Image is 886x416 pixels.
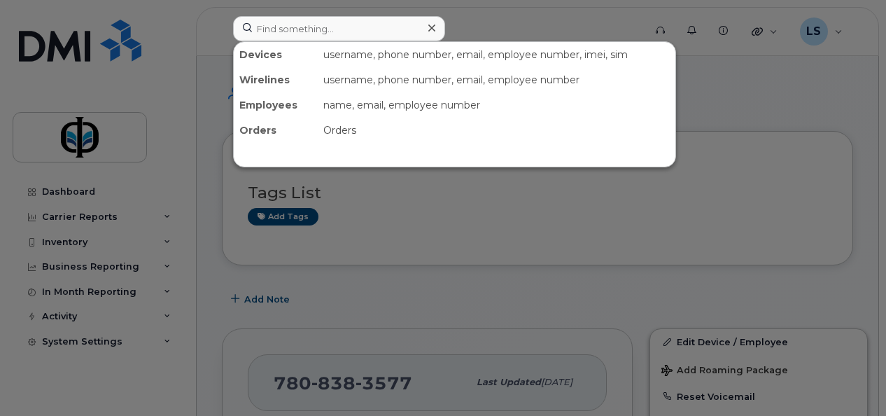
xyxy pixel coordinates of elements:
[318,92,675,118] div: name, email, employee number
[234,42,318,67] div: Devices
[318,118,675,143] div: Orders
[234,67,318,92] div: Wirelines
[318,67,675,92] div: username, phone number, email, employee number
[234,118,318,143] div: Orders
[234,92,318,118] div: Employees
[318,42,675,67] div: username, phone number, email, employee number, imei, sim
